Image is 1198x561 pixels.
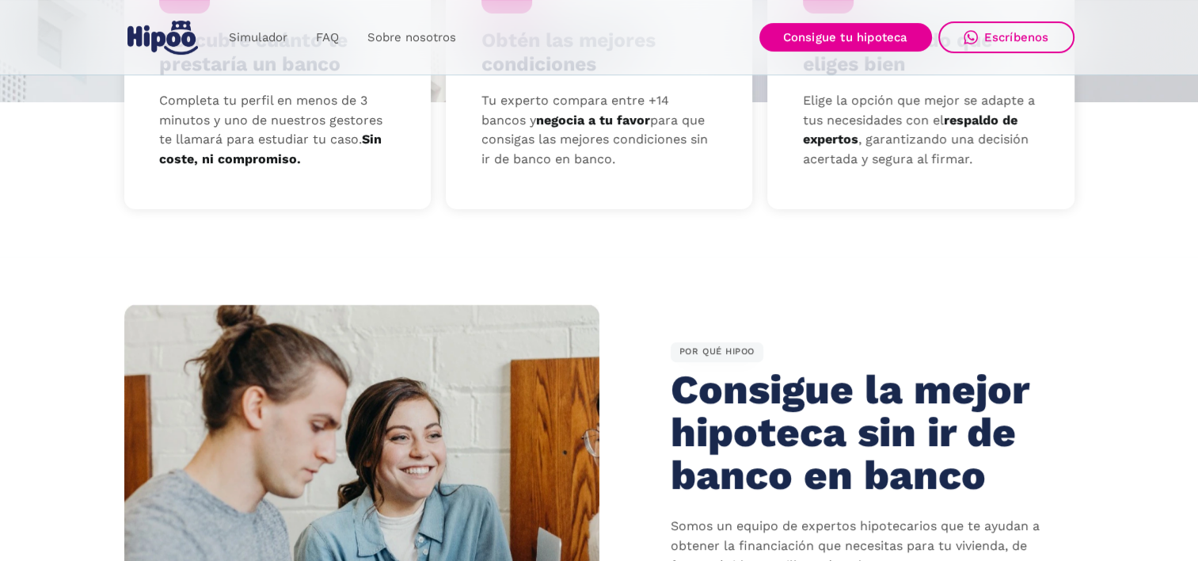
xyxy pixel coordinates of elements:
[302,22,353,53] a: FAQ
[984,30,1049,44] div: Escríbenos
[803,91,1039,170] p: Elige la opción que mejor se adapte a tus necesidades con el , garantizando una decisión acertada...
[159,132,382,166] strong: Sin coste, ni compromiso.
[215,22,302,53] a: Simulador
[671,368,1036,496] h2: Consigue la mejor hipoteca sin ir de banco en banco
[671,342,764,363] div: POR QUÉ HIPOO
[481,91,717,170] p: Tu experto compara entre +14 bancos y para que consigas las mejores condiciones sin ir de banco e...
[536,113,650,128] strong: negocia a tu favor
[938,21,1074,53] a: Escríbenos
[353,22,470,53] a: Sobre nosotros
[124,14,202,61] a: home
[759,23,932,52] a: Consigue tu hipoteca
[159,91,395,170] p: Completa tu perfil en menos de 3 minutos y uno de nuestros gestores te llamará para estudiar tu c...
